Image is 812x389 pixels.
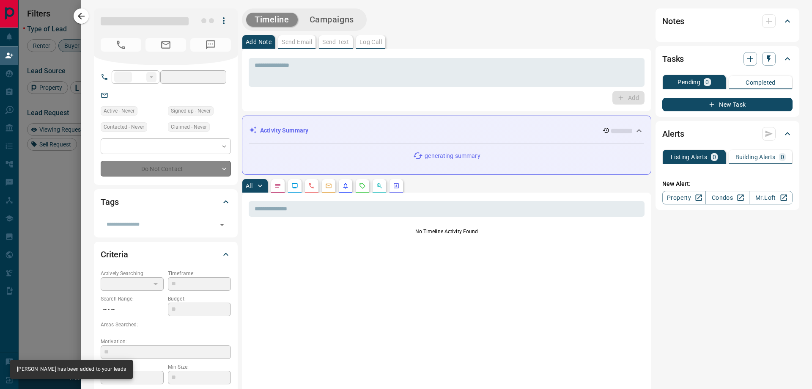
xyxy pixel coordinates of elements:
p: No Timeline Activity Found [249,228,645,235]
button: Timeline [246,13,298,27]
p: Motivation: [101,338,231,345]
p: 0 [781,154,784,160]
h2: Criteria [101,248,128,261]
p: Listing Alerts [671,154,708,160]
p: Actively Searching: [101,270,164,277]
svg: Lead Browsing Activity [291,182,298,189]
a: Property [662,191,706,204]
span: No Email [145,38,186,52]
span: Claimed - Never [171,123,207,131]
div: [PERSON_NAME] has been added to your leads [17,362,126,376]
p: Min Size: [168,363,231,371]
p: 0 [713,154,716,160]
span: No Number [101,38,141,52]
h2: Tags [101,195,118,209]
p: Activity Summary [260,126,308,135]
button: New Task [662,98,793,111]
p: Building Alerts [735,154,776,160]
span: No Number [190,38,231,52]
svg: Requests [359,182,366,189]
div: Alerts [662,124,793,144]
h2: Notes [662,14,684,28]
button: Campaigns [301,13,362,27]
div: Tags [101,192,231,212]
a: Condos [705,191,749,204]
div: Do Not Contact [101,161,231,177]
h2: Alerts [662,127,684,141]
svg: Agent Actions [393,182,400,189]
p: Pending [678,79,700,85]
p: All [246,183,252,189]
button: Open [216,219,228,231]
a: -- [114,91,118,98]
span: Signed up - Never [171,107,211,115]
p: Timeframe: [168,270,231,277]
span: Contacted - Never [104,123,144,131]
p: 0 [705,79,709,85]
svg: Calls [308,182,315,189]
div: Notes [662,11,793,31]
p: Completed [746,80,776,86]
svg: Opportunities [376,182,383,189]
svg: Emails [325,182,332,189]
span: Active - Never [104,107,134,115]
svg: Listing Alerts [342,182,349,189]
p: Budget: [168,295,231,303]
svg: Notes [274,182,281,189]
div: Tasks [662,49,793,69]
div: Activity Summary [249,123,644,138]
p: Areas Searched: [101,321,231,328]
p: Add Note [246,39,272,45]
p: -- - -- [101,303,164,317]
div: Criteria [101,244,231,265]
p: Search Range: [101,295,164,303]
a: Mr.Loft [749,191,793,204]
p: New Alert: [662,179,793,188]
h2: Tasks [662,52,684,66]
p: generating summary [425,152,480,160]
